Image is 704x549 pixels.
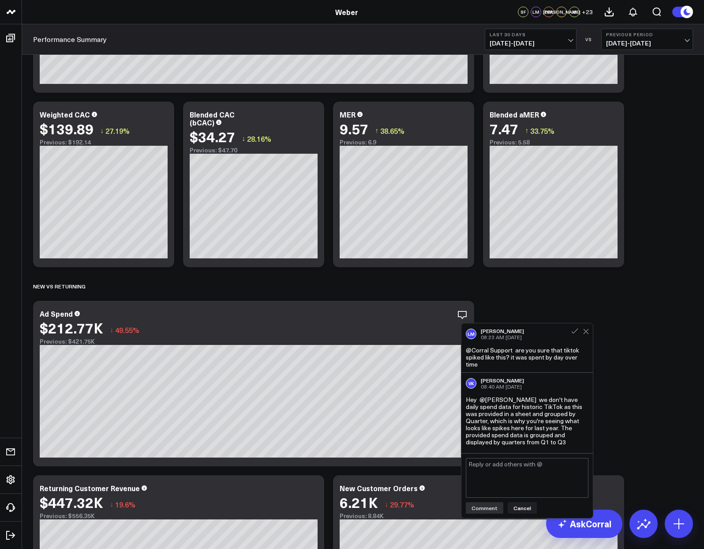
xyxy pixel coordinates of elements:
b: Previous Period [606,32,688,37]
a: Performance Summary [33,34,107,44]
a: AskCorral [546,510,622,538]
span: 27.19% [105,126,130,136]
div: @Corral Support are you sure that tiktok spiked like this? it was spent by day over time [466,347,588,368]
div: VK [466,378,476,389]
div: JB [569,7,580,17]
div: New vs Returning [33,276,86,296]
div: 7.47 [490,121,518,136]
button: +23 [582,7,593,17]
div: LM [466,329,476,339]
div: Previous: 8.84K [340,512,618,519]
div: SF [518,7,528,17]
button: Last 30 Days[DATE]-[DATE] [485,29,577,50]
div: $139.89 [40,121,94,136]
span: ↑ [375,125,378,136]
a: Weber [335,7,358,17]
span: 38.65% [380,126,404,136]
div: New Customer Orders [340,483,418,493]
button: Previous Period[DATE]-[DATE] [601,29,693,50]
span: 28.16% [247,134,271,144]
span: [DATE] - [DATE] [490,40,572,47]
div: [PERSON_NAME] [556,7,567,17]
span: 33.75% [530,126,554,136]
span: 49.55% [115,325,139,335]
span: [DATE] - [DATE] [606,40,688,47]
div: [PERSON_NAME] [481,328,524,334]
div: $34.27 [190,129,235,144]
div: DM [543,7,554,17]
div: MER [340,110,356,119]
div: 6.21K [340,494,378,510]
span: 08:40 AM [DATE] [481,383,522,390]
b: Last 30 Days [490,32,572,37]
button: Comment [466,502,503,514]
button: Cancel [508,502,537,514]
div: LM [531,7,541,17]
div: $212.77K [40,320,103,336]
span: + 23 [582,9,593,15]
div: Hey @[PERSON_NAME] we don't have daily spend data for historic TikTok as this was provided in a s... [466,396,588,474]
span: 19.6% [115,500,135,509]
div: Previous: $47.70 [190,147,318,154]
div: 9.57 [340,121,368,136]
span: 29.77% [390,500,414,509]
span: ↓ [110,499,113,510]
div: [PERSON_NAME] [481,377,524,383]
div: Previous: 5.58 [490,139,618,146]
div: Previous: $421.75K [40,338,468,345]
div: Weighted CAC [40,110,90,119]
div: Returning Customer Revenue [40,483,140,493]
div: VS [581,37,597,42]
div: $447.32K [40,494,103,510]
span: ↓ [100,125,104,136]
div: Previous: 6.9 [340,139,468,146]
span: ↑ [525,125,528,136]
div: Previous: $556.35K [40,512,318,519]
span: ↓ [110,324,113,336]
div: Blended CAC (bCAC) [190,110,235,127]
div: Previous: $192.14 [40,139,168,146]
div: Blended aMER [490,110,539,119]
span: 08:23 AM [DATE] [481,333,522,341]
div: Ad Spend [40,309,73,318]
span: ↓ [385,499,388,510]
span: ↓ [242,133,245,144]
